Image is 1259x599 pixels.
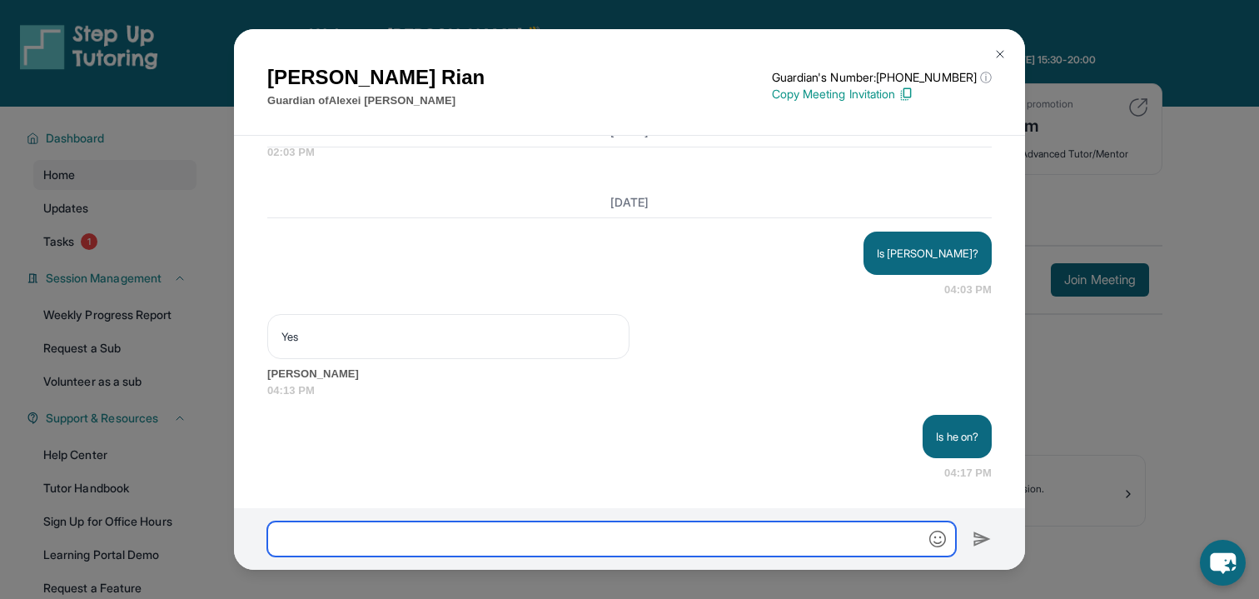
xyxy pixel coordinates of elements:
p: Is [PERSON_NAME]? [877,245,978,262]
span: ⓘ [980,69,992,86]
img: Send icon [973,529,992,549]
img: Copy Icon [898,87,913,102]
img: Close Icon [993,47,1007,61]
span: 02:03 PM [267,144,992,161]
p: Guardian of Alexei [PERSON_NAME] [267,92,485,109]
button: chat-button [1200,540,1246,586]
h3: [DATE] [267,194,992,211]
p: Is he on? [936,428,978,445]
span: [PERSON_NAME] [267,366,992,382]
span: 04:13 PM [267,382,992,399]
span: 04:03 PM [944,282,992,298]
p: Yes [281,328,615,345]
span: 04:17 PM [944,465,992,482]
img: Emoji [929,531,946,547]
h1: [PERSON_NAME] Rian [267,62,485,92]
p: Guardian's Number: [PHONE_NUMBER] [772,69,992,86]
p: Copy Meeting Invitation [772,86,992,102]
